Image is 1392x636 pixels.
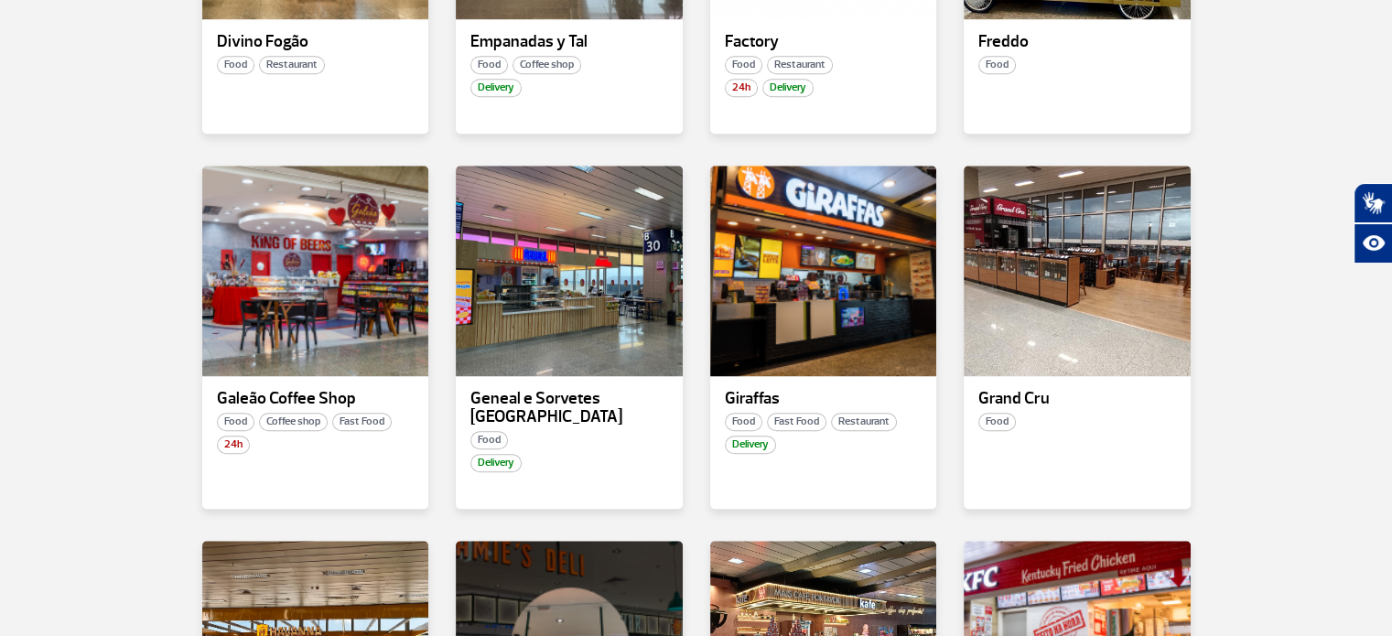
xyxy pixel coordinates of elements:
[332,413,392,431] span: Fast Food
[762,79,814,97] span: Delivery
[831,413,897,431] span: Restaurant
[470,56,508,74] span: Food
[725,436,776,454] span: Delivery
[217,390,415,408] p: Galeão Coffee Shop
[1354,183,1392,223] button: Abrir tradutor de língua de sinais.
[978,56,1016,74] span: Food
[725,79,758,97] span: 24h
[767,56,833,74] span: Restaurant
[513,56,581,74] span: Coffee shop
[978,33,1176,51] p: Freddo
[725,390,923,408] p: Giraffas
[725,413,762,431] span: Food
[725,33,923,51] p: Factory
[767,413,826,431] span: Fast Food
[978,390,1176,408] p: Grand Cru
[259,413,328,431] span: Coffee shop
[470,33,668,51] p: Empanadas y Tal
[1354,183,1392,264] div: Plugin de acessibilidade da Hand Talk.
[978,413,1016,431] span: Food
[217,413,254,431] span: Food
[470,431,508,449] span: Food
[217,33,415,51] p: Divino Fogão
[259,56,325,74] span: Restaurant
[470,454,522,472] span: Delivery
[470,79,522,97] span: Delivery
[217,56,254,74] span: Food
[725,56,762,74] span: Food
[470,390,668,426] p: Geneal e Sorvetes [GEOGRAPHIC_DATA]
[217,436,250,454] span: 24h
[1354,223,1392,264] button: Abrir recursos assistivos.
